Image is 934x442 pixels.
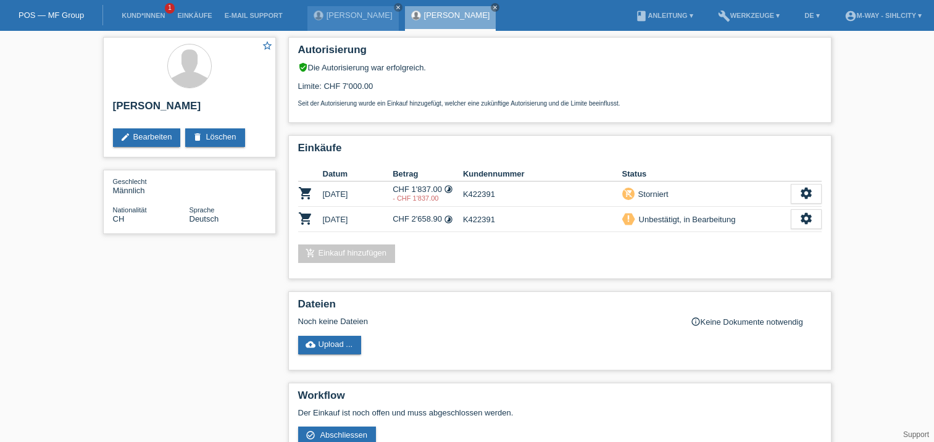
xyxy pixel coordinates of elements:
[113,177,190,195] div: Männlich
[624,214,633,223] i: priority_high
[219,12,289,19] a: E-Mail Support
[712,12,786,19] a: buildWerkzeuge ▾
[19,10,84,20] a: POS — MF Group
[262,40,273,53] a: star_border
[298,62,308,72] i: verified_user
[691,317,701,327] i: info_outline
[190,206,215,214] span: Sprache
[635,188,669,201] div: Storniert
[113,206,147,214] span: Nationalität
[691,317,822,327] div: Keine Dokumente notwendig
[320,430,367,440] span: Abschliessen
[113,214,125,223] span: Schweiz
[298,62,822,72] div: Die Autorisierung war erfolgreich.
[327,10,393,20] a: [PERSON_NAME]
[306,340,315,349] i: cloud_upload
[298,142,822,161] h2: Einkäufe
[799,186,813,200] i: settings
[624,189,633,198] i: remove_shopping_cart
[799,212,813,225] i: settings
[323,207,393,232] td: [DATE]
[298,100,822,107] p: Seit der Autorisierung wurde ein Einkauf hinzugefügt, welcher eine zukünftige Autorisierung und d...
[444,215,453,224] i: 7 Raten
[115,12,171,19] a: Kund*innen
[193,132,202,142] i: delete
[463,167,622,181] th: Kundennummer
[718,10,730,22] i: build
[120,132,130,142] i: edit
[492,4,498,10] i: close
[393,167,463,181] th: Betrag
[306,248,315,258] i: add_shopping_cart
[190,214,219,223] span: Deutsch
[491,3,499,12] a: close
[298,244,396,263] a: add_shopping_cartEinkauf hinzufügen
[298,408,822,417] p: Der Einkauf ist noch offen und muss abgeschlossen werden.
[393,181,463,207] td: CHF 1'837.00
[838,12,928,19] a: account_circlem-way - Sihlcity ▾
[903,430,929,439] a: Support
[323,167,393,181] th: Datum
[622,167,791,181] th: Status
[298,186,313,201] i: POSP00022264
[323,181,393,207] td: [DATE]
[262,40,273,51] i: star_border
[298,44,822,62] h2: Autorisierung
[844,10,857,22] i: account_circle
[463,181,622,207] td: K422391
[463,207,622,232] td: K422391
[171,12,218,19] a: Einkäufe
[444,185,453,194] i: 5 Raten
[798,12,825,19] a: DE ▾
[298,72,822,107] div: Limite: CHF 7'000.00
[394,3,402,12] a: close
[393,194,463,202] div: 23.07.2025 / Storno gemäss Roberto, kauft anders Bike
[424,10,490,20] a: [PERSON_NAME]
[298,317,675,326] div: Noch keine Dateien
[395,4,401,10] i: close
[298,211,313,226] i: POSP00026010
[298,336,362,354] a: cloud_uploadUpload ...
[635,213,736,226] div: Unbestätigt, in Bearbeitung
[298,390,822,408] h2: Workflow
[635,10,648,22] i: book
[113,100,266,119] h2: [PERSON_NAME]
[165,3,175,14] span: 1
[298,298,822,317] h2: Dateien
[393,207,463,232] td: CHF 2'658.90
[185,128,244,147] a: deleteLöschen
[629,12,699,19] a: bookAnleitung ▾
[306,430,315,440] i: check_circle_outline
[113,128,181,147] a: editBearbeiten
[113,178,147,185] span: Geschlecht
